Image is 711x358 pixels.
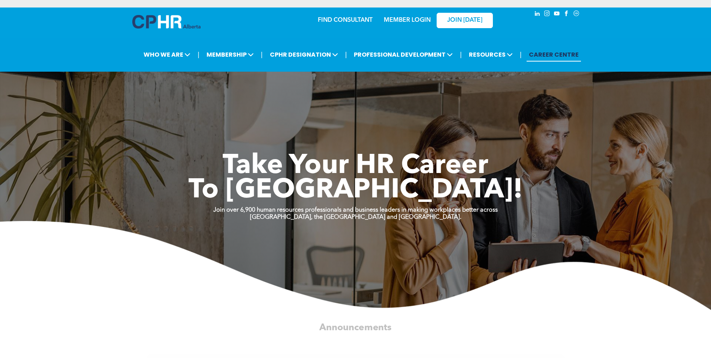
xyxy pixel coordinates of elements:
li: | [198,47,199,62]
li: | [345,47,347,62]
span: Take Your HR Career [223,153,488,180]
strong: Join over 6,900 human resources professionals and business leaders in making workplaces better ac... [213,207,498,213]
a: facebook [563,9,571,20]
span: MEMBERSHIP [204,48,256,62]
a: MEMBER LOGIN [384,17,431,23]
span: Announcements [319,323,391,332]
a: instagram [543,9,551,20]
a: youtube [553,9,561,20]
a: CAREER CENTRE [527,48,581,62]
a: FIND CONSULTANT [318,17,373,23]
span: To [GEOGRAPHIC_DATA]! [189,177,523,204]
li: | [261,47,263,62]
span: JOIN [DATE] [447,17,482,24]
a: linkedin [533,9,542,20]
li: | [460,47,462,62]
li: | [520,47,522,62]
span: PROFESSIONAL DEVELOPMENT [352,48,455,62]
img: A blue and white logo for cp alberta [132,15,201,29]
span: RESOURCES [467,48,515,62]
span: WHO WE ARE [141,48,193,62]
a: Social network [572,9,581,20]
a: JOIN [DATE] [437,13,493,28]
span: CPHR DESIGNATION [268,48,340,62]
strong: [GEOGRAPHIC_DATA], the [GEOGRAPHIC_DATA] and [GEOGRAPHIC_DATA]. [250,214,461,220]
